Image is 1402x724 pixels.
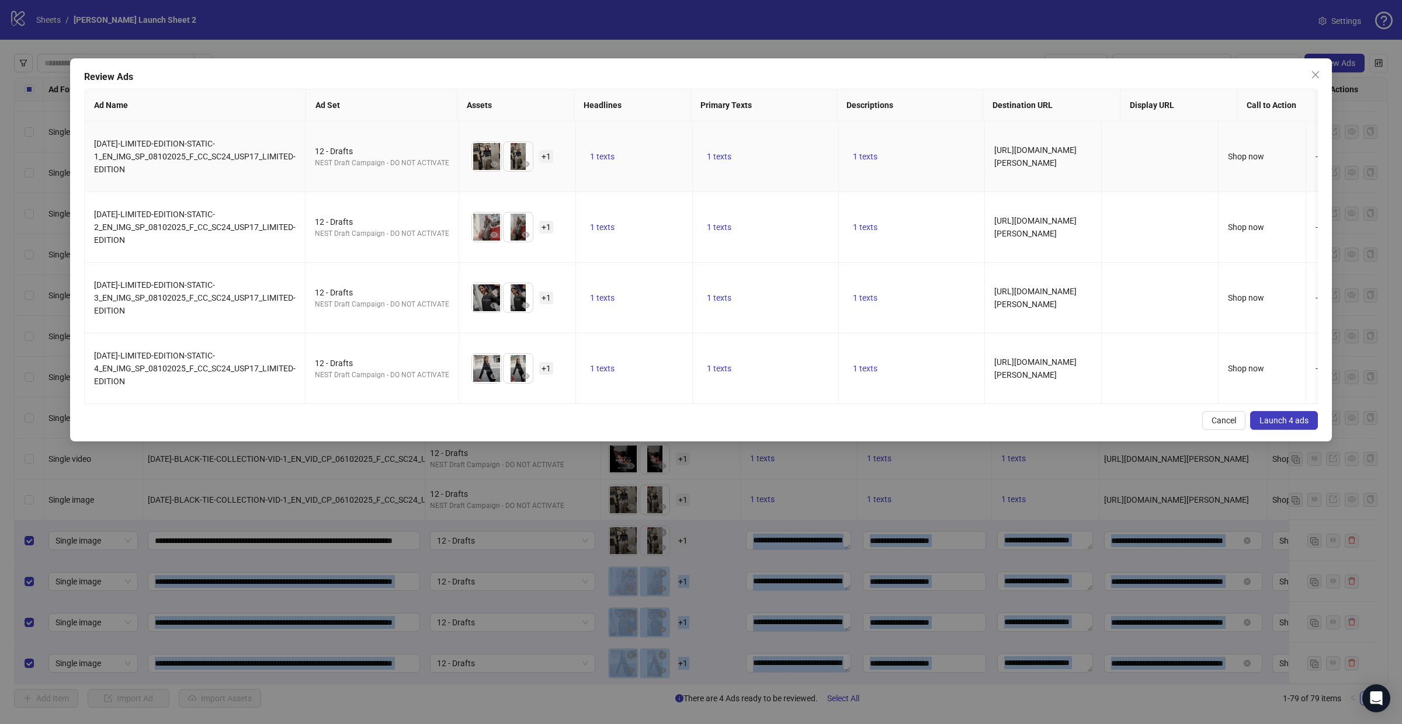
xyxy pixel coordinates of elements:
div: NEST Draft Campaign - DO NOT ACTIVATE [315,299,449,310]
div: 12 - Drafts [315,215,449,228]
span: [DATE]-LIMITED-EDITION-STATIC-4_EN_IMG_SP_08102025_F_CC_SC24_USP17_LIMITED-EDITION [94,351,296,386]
button: Cancel [1202,411,1245,430]
div: Open Intercom Messenger [1362,684,1390,712]
span: Shop now [1228,293,1264,302]
th: Headlines [574,89,691,121]
span: [URL][DOMAIN_NAME][PERSON_NAME] [994,357,1077,380]
span: [URL][DOMAIN_NAME][PERSON_NAME] [994,287,1077,309]
div: NEST Draft Campaign - DO NOT ACTIVATE [315,228,449,239]
span: close [1311,70,1320,79]
img: Asset 1 [472,354,501,383]
span: [URL][DOMAIN_NAME][PERSON_NAME] [994,145,1077,168]
th: Ad Name [85,89,306,121]
button: Preview [519,228,533,242]
button: 1 texts [702,361,736,375]
button: Preview [487,157,501,171]
span: + 1 [539,291,553,304]
button: Preview [487,369,501,383]
button: 1 texts [848,361,882,375]
span: 1 texts [853,293,877,302]
span: 1 texts [707,364,731,373]
span: 1 texts [590,364,615,373]
span: 1 texts [590,222,615,232]
span: Shop now [1228,222,1264,232]
span: Shop now [1228,364,1264,373]
div: 12 - Drafts [315,286,449,299]
span: Cancel [1212,416,1236,425]
th: Display URL [1120,89,1237,121]
span: [URL][DOMAIN_NAME][PERSON_NAME] [994,216,1077,238]
th: Call to Action [1237,89,1325,121]
button: 1 texts [702,149,736,163]
img: Asset 1 [472,142,501,171]
span: eye [522,372,530,380]
button: 1 texts [585,291,619,305]
span: eye [490,231,498,239]
div: - [1316,362,1384,375]
div: - [1316,221,1384,234]
button: 1 texts [848,220,882,234]
button: Close [1306,65,1325,84]
button: 1 texts [585,149,619,163]
button: Preview [519,369,533,383]
button: 1 texts [848,291,882,305]
span: 1 texts [707,222,731,232]
button: 1 texts [702,220,736,234]
div: 12 - Drafts [315,145,449,158]
img: Asset 1 [472,283,501,312]
span: 1 texts [853,152,877,161]
div: NEST Draft Campaign - DO NOT ACTIVATE [315,158,449,169]
span: [DATE]-LIMITED-EDITION-STATIC-2_EN_IMG_SP_08102025_F_CC_SC24_USP17_LIMITED-EDITION [94,210,296,245]
span: eye [522,231,530,239]
img: Asset 1 [472,213,501,242]
button: Preview [487,298,501,312]
button: 1 texts [848,149,882,163]
span: + 1 [539,150,553,163]
span: eye [490,160,498,168]
span: eye [490,372,498,380]
img: Asset 2 [504,142,533,171]
span: [DATE]-LIMITED-EDITION-STATIC-1_EN_IMG_SP_08102025_F_CC_SC24_USP17_LIMITED-EDITION [94,139,296,174]
span: 1 texts [853,364,877,373]
span: 1 texts [590,293,615,302]
span: [DATE]-LIMITED-EDITION-STATIC-3_EN_IMG_SP_08102025_F_CC_SC24_USP17_LIMITED-EDITION [94,280,296,315]
button: 1 texts [585,220,619,234]
th: Ad Set [306,89,457,121]
span: Launch 4 ads [1259,416,1309,425]
div: - [1316,150,1384,163]
span: 1 texts [707,293,731,302]
span: Shop now [1228,152,1264,161]
div: - [1316,291,1384,304]
button: Preview [519,298,533,312]
img: Asset 2 [504,283,533,312]
button: Preview [487,228,501,242]
th: Destination URL [983,89,1120,121]
span: eye [522,301,530,309]
th: Assets [457,89,574,121]
span: eye [522,160,530,168]
div: 12 - Drafts [315,357,449,370]
span: 1 texts [707,152,731,161]
span: + 1 [539,221,553,234]
div: Review Ads [84,70,1318,84]
img: Asset 2 [504,213,533,242]
th: Primary Texts [691,89,837,121]
img: Asset 2 [504,354,533,383]
button: Launch 4 ads [1250,411,1318,430]
button: Preview [519,157,533,171]
th: Descriptions [837,89,983,121]
button: 1 texts [585,361,619,375]
span: eye [490,301,498,309]
div: NEST Draft Campaign - DO NOT ACTIVATE [315,370,449,381]
span: 1 texts [853,222,877,232]
span: + 1 [539,362,553,375]
button: 1 texts [702,291,736,305]
span: 1 texts [590,152,615,161]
